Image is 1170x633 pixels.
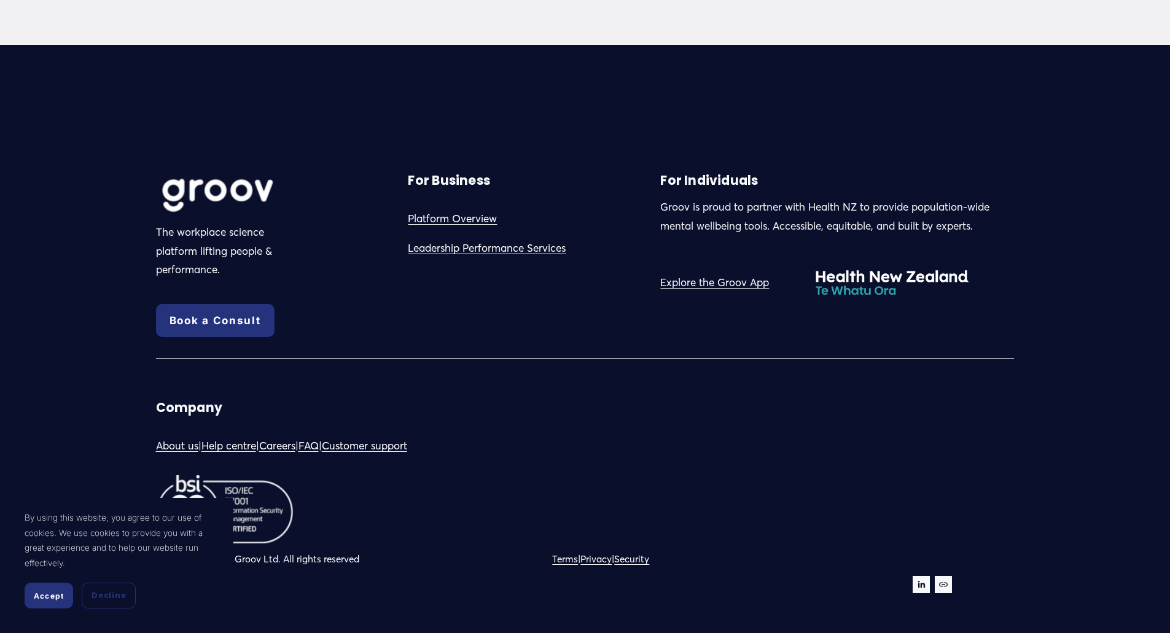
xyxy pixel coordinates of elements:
strong: For Business [408,172,489,189]
strong: Company [156,399,222,416]
a: Careers [259,437,295,456]
p: Copyright © 2024 Groov Ltd. All rights reserved [156,551,582,568]
a: Customer support [322,437,407,456]
span: Accept [34,591,64,600]
a: Platform Overview [408,209,497,228]
a: About us [156,437,198,456]
a: Privacy [580,551,612,568]
a: Book a Consult [156,304,275,337]
a: Explore the Groov App [660,273,769,292]
a: Security [614,551,649,568]
strong: For Individuals [660,172,758,189]
a: Leadership Performance Services [408,239,566,258]
a: FAQ [298,437,319,456]
button: Accept [25,583,73,608]
p: | | [552,551,834,568]
p: By using this website, you agree to our use of cookies. We use cookies to provide you with a grea... [25,510,221,570]
p: The workplace science platform lifting people & performance. [156,223,294,279]
a: URL [935,576,952,593]
p: | | | | [156,437,582,456]
p: Groov is proud to partner with Health NZ to provide population-wide mental wellbeing tools. Acces... [660,198,1014,235]
span: Decline [92,590,126,601]
a: Help centre [201,437,256,456]
section: Cookie banner [12,498,233,621]
a: Terms [552,551,578,568]
button: Decline [82,583,136,608]
a: LinkedIn [913,576,930,593]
